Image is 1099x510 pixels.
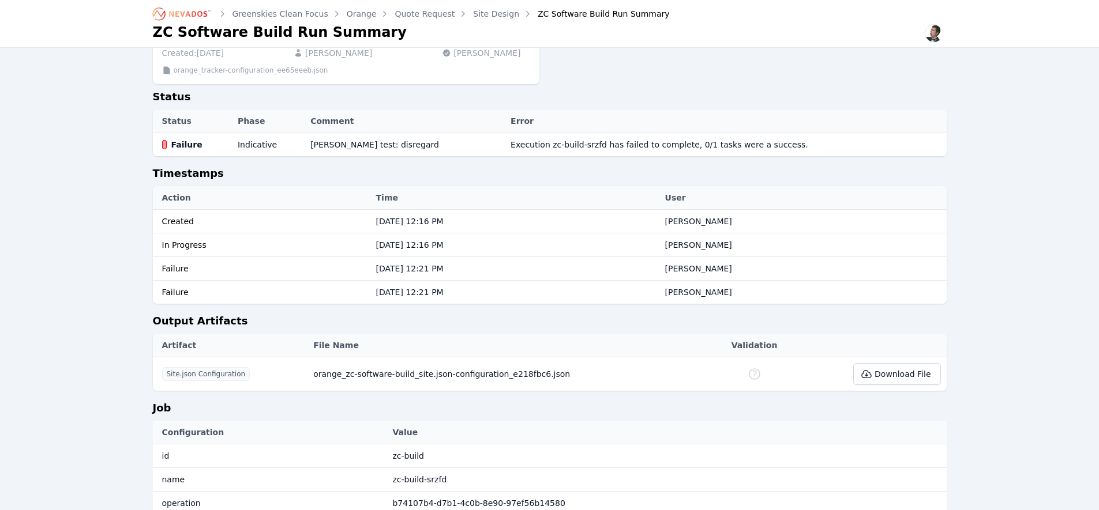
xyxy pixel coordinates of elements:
td: [PERSON_NAME] test: disregard [305,133,505,157]
div: Created [162,216,365,227]
td: zc-build-srzfd [387,468,946,492]
a: Site Design [473,8,519,20]
h2: Output Artifacts [153,313,947,334]
span: name [162,475,185,484]
td: [DATE] 12:16 PM [370,210,659,233]
h2: Job [153,400,947,421]
p: [PERSON_NAME] [442,47,520,59]
button: Download File [853,363,940,385]
th: User [659,186,947,210]
th: Phase [232,109,305,133]
th: Error [505,109,946,133]
th: File Name [307,334,711,357]
td: [PERSON_NAME] [659,281,947,304]
td: [PERSON_NAME] [659,210,947,233]
span: id [162,451,170,460]
td: [PERSON_NAME] [659,257,947,281]
a: Quote Request [395,8,455,20]
a: Greenskies Clean Focus [232,8,328,20]
p: orange_tracker-configuration_ee65eeeb.json [174,66,328,75]
th: Artifact [153,334,308,357]
td: Execution zc-build-srzfd has failed to complete, 0/1 tasks were a success. [505,133,946,157]
th: Value [387,421,946,444]
span: Failure [171,139,202,150]
span: Site.json Configuration [162,367,250,381]
th: Action [153,186,370,210]
h2: Timestamps [153,165,947,186]
p: [PERSON_NAME] [294,47,372,59]
th: Status [153,109,232,133]
td: [DATE] 12:21 PM [370,281,659,304]
h1: ZC Software Build Run Summary [153,23,407,41]
div: In Progress [162,239,365,251]
div: No Schema [748,367,762,381]
h2: Status [153,89,947,109]
div: Indicative [238,139,277,150]
img: Alex Kushner [925,24,943,43]
td: [PERSON_NAME] [659,233,947,257]
a: Orange [347,8,377,20]
p: Created: [DATE] [162,47,224,59]
td: zc-build [387,444,946,468]
div: ZC Software Build Run Summary [522,8,670,20]
div: Failure [162,286,365,298]
th: Validation [711,334,798,357]
th: Comment [305,109,505,133]
nav: Breadcrumb [153,5,670,23]
span: orange_zc-software-build_site.json-configuration_e218fbc6.json [313,369,570,379]
th: Time [370,186,659,210]
td: [DATE] 12:21 PM [370,257,659,281]
span: operation [162,498,201,508]
div: Failure [162,263,365,274]
td: [DATE] 12:16 PM [370,233,659,257]
th: Configuration [153,421,387,444]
